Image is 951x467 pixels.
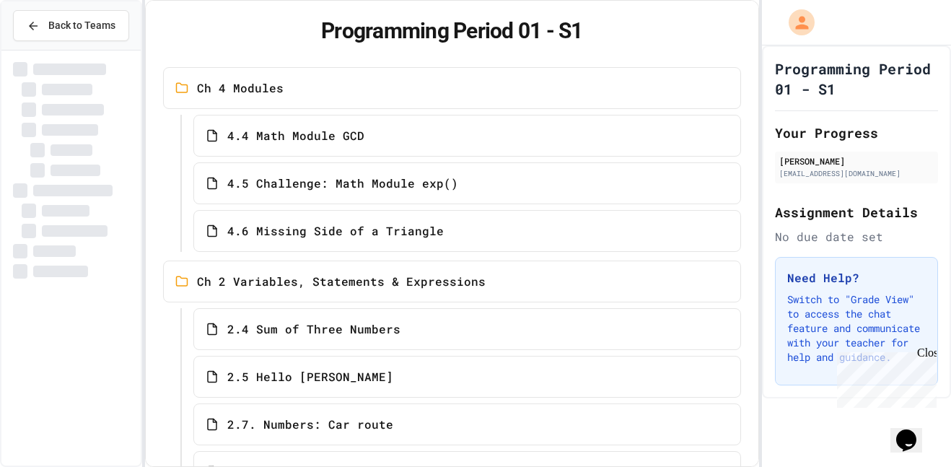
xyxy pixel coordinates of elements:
[193,308,742,350] a: 2.4 Sum of Three Numbers
[227,127,364,144] span: 4.4 Math Module GCD
[6,6,100,92] div: Chat with us now!Close
[775,228,938,245] div: No due date set
[775,123,938,143] h2: Your Progress
[831,346,937,408] iframe: chat widget
[773,6,818,39] div: My Account
[197,273,486,290] span: Ch 2 Variables, Statements & Expressions
[787,269,926,287] h3: Need Help?
[193,356,742,398] a: 2.5 Hello [PERSON_NAME]
[227,368,393,385] span: 2.5 Hello [PERSON_NAME]
[227,222,444,240] span: 4.6 Missing Side of a Triangle
[197,79,284,97] span: Ch 4 Modules
[193,162,742,204] a: 4.5 Challenge: Math Module exp()
[163,18,742,44] h1: Programming Period 01 - S1
[227,416,393,433] span: 2.7. Numbers: Car route
[775,58,938,99] h1: Programming Period 01 - S1
[227,175,458,192] span: 4.5 Challenge: Math Module exp()
[193,115,742,157] a: 4.4 Math Module GCD
[775,202,938,222] h2: Assignment Details
[193,403,742,445] a: 2.7. Numbers: Car route
[193,210,742,252] a: 4.6 Missing Side of a Triangle
[779,154,934,167] div: [PERSON_NAME]
[13,10,129,41] button: Back to Teams
[890,409,937,453] iframe: chat widget
[227,320,400,338] span: 2.4 Sum of Three Numbers
[48,18,115,33] span: Back to Teams
[787,292,926,365] p: Switch to "Grade View" to access the chat feature and communicate with your teacher for help and ...
[779,168,934,179] div: [EMAIL_ADDRESS][DOMAIN_NAME]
